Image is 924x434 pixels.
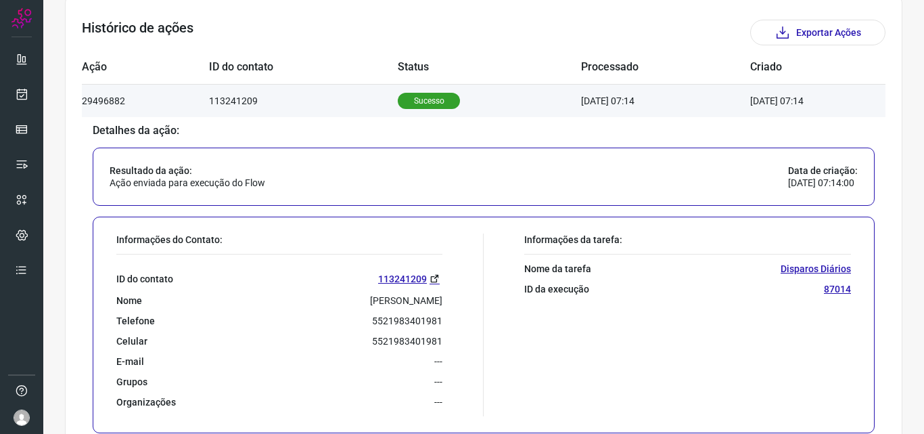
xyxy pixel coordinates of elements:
[434,396,442,408] p: ---
[750,20,885,45] button: Exportar Ações
[788,177,858,189] p: [DATE] 07:14:00
[82,20,193,45] h3: Histórico de ações
[788,165,858,177] p: Data de criação:
[116,376,147,388] p: Grupos
[378,271,442,286] a: 113241209
[93,125,875,137] p: Detalhes da ação:
[372,335,442,347] p: 5521983401981
[581,51,750,84] td: Processado
[524,234,851,246] p: Informações da tarefa:
[398,51,581,84] td: Status
[11,8,32,28] img: Logo
[110,165,265,177] p: Resultado da ação:
[116,335,147,347] p: Celular
[110,177,265,189] p: Ação enviada para execução do Flow
[581,84,750,117] td: [DATE] 07:14
[434,376,442,388] p: ---
[824,283,851,295] p: 87014
[14,410,30,426] img: avatar-user-boy.jpg
[116,396,176,408] p: Organizações
[434,355,442,368] p: ---
[116,355,144,368] p: E-mail
[750,84,845,117] td: [DATE] 07:14
[116,234,442,246] p: Informações do Contato:
[370,295,442,307] p: [PERSON_NAME]
[750,51,845,84] td: Criado
[524,283,589,295] p: ID da execução
[82,51,209,84] td: Ação
[209,84,398,117] td: 113241209
[82,84,209,117] td: 29496882
[116,315,155,327] p: Telefone
[524,263,591,275] p: Nome da tarefa
[398,93,460,109] p: Sucesso
[209,51,398,84] td: ID do contato
[372,315,442,327] p: 5521983401981
[116,295,142,307] p: Nome
[116,273,173,285] p: ID do contato
[781,263,851,275] p: Disparos Diários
